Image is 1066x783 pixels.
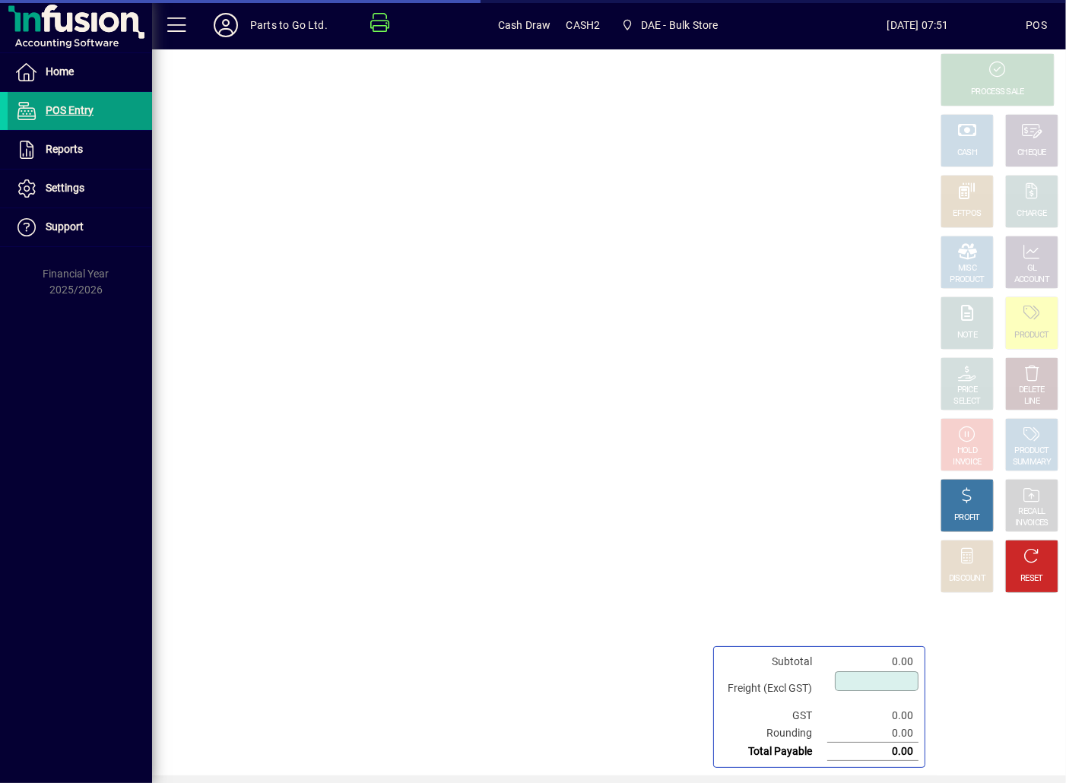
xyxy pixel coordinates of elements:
span: Reports [46,143,83,155]
div: PRODUCT [1014,445,1049,457]
span: [DATE] 07:51 [810,13,1026,37]
div: INVOICE [953,457,981,468]
div: PRODUCT [950,274,984,286]
td: Subtotal [720,653,827,670]
div: DELETE [1019,385,1045,396]
span: Settings [46,182,84,194]
a: Settings [8,170,152,208]
td: Total Payable [720,743,827,761]
div: PROCESS SALE [971,87,1024,98]
a: Reports [8,131,152,169]
div: PROFIT [954,512,980,524]
span: DAE - Bulk Store [641,13,719,37]
div: RECALL [1019,506,1045,518]
div: GL [1027,263,1037,274]
div: Parts to Go Ltd. [250,13,328,37]
div: RESET [1020,573,1043,585]
div: EFTPOS [953,208,982,220]
a: Home [8,53,152,91]
div: INVOICES [1015,518,1048,529]
div: CASH [957,147,977,159]
div: MISC [958,263,976,274]
span: Cash Draw [498,13,551,37]
td: Freight (Excl GST) [720,670,827,707]
a: Support [8,208,152,246]
div: NOTE [957,330,977,341]
td: 0.00 [827,724,918,743]
div: SUMMARY [1013,457,1051,468]
td: 0.00 [827,743,918,761]
div: PRICE [957,385,978,396]
span: DAE - Bulk Store [615,11,724,39]
div: DISCOUNT [949,573,985,585]
button: Profile [201,11,250,39]
div: CHARGE [1017,208,1047,220]
td: 0.00 [827,653,918,670]
div: SELECT [954,396,981,407]
div: LINE [1024,396,1039,407]
div: PRODUCT [1014,330,1049,341]
div: POS [1026,13,1047,37]
div: HOLD [957,445,977,457]
span: Support [46,220,84,233]
div: ACCOUNT [1014,274,1049,286]
span: Home [46,65,74,78]
span: CASH2 [566,13,601,37]
td: GST [720,707,827,724]
span: POS Entry [46,104,94,116]
div: CHEQUE [1017,147,1046,159]
td: Rounding [720,724,827,743]
td: 0.00 [827,707,918,724]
